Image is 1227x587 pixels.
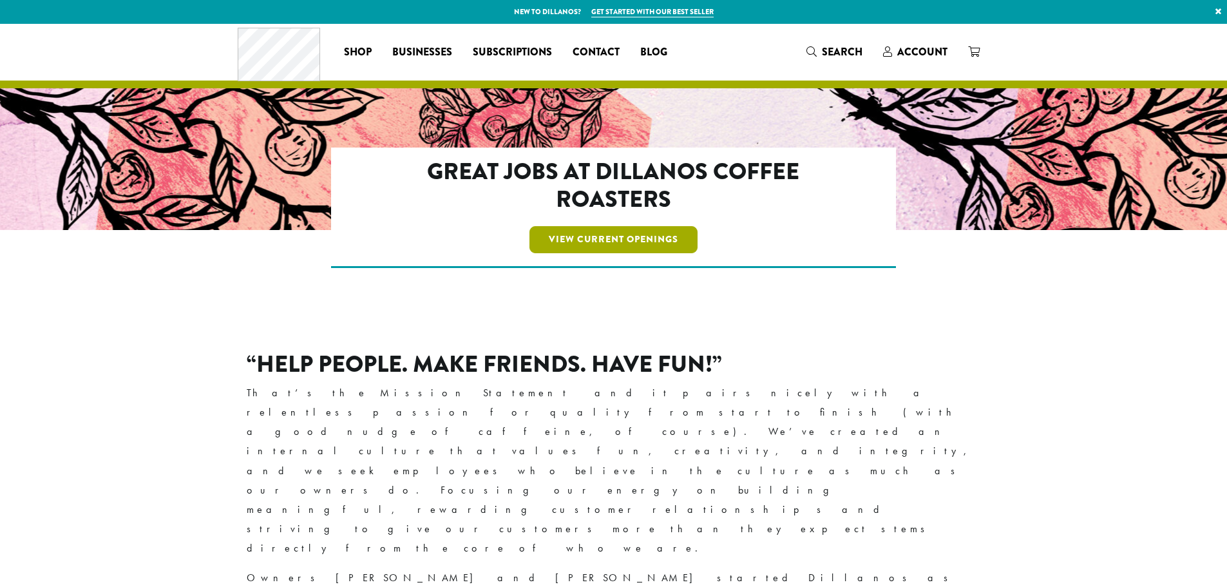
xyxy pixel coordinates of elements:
span: Shop [344,44,372,61]
a: Search [796,41,873,63]
h2: “Help People. Make Friends. Have Fun!” [247,351,981,378]
span: Search [822,44,862,59]
span: Businesses [392,44,452,61]
h2: Great Jobs at Dillanos Coffee Roasters [386,158,841,213]
span: Subscriptions [473,44,552,61]
a: Get started with our best seller [591,6,714,17]
a: View Current Openings [529,226,698,253]
span: Blog [640,44,667,61]
span: Contact [573,44,620,61]
span: Account [897,44,947,59]
a: Shop [334,42,382,63]
p: That’s the Mission Statement and it pairs nicely with a relentless passion for quality from start... [247,383,981,558]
